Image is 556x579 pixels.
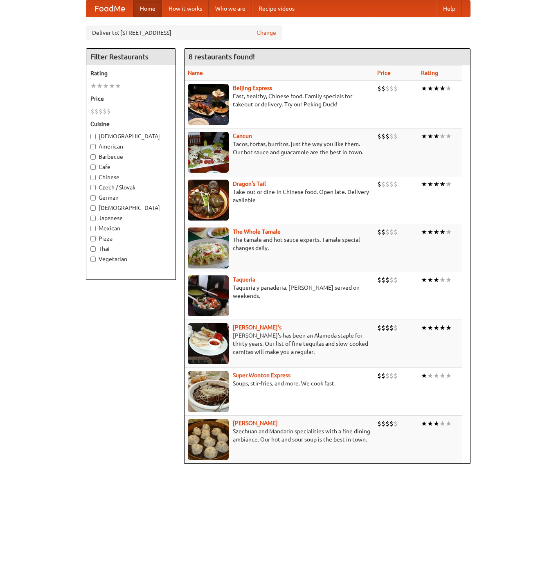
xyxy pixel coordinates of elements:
[188,132,229,173] img: cancun.jpg
[90,204,171,212] label: [DEMOGRAPHIC_DATA]
[90,142,171,151] label: American
[439,180,446,189] li: ★
[90,214,171,222] label: Japanese
[421,180,427,189] li: ★
[389,228,394,237] li: $
[233,420,278,426] a: [PERSON_NAME]
[377,228,381,237] li: $
[233,372,290,378] a: Super Wonton Express
[188,275,229,316] img: taqueria.jpg
[188,323,229,364] img: pedros.jpg
[90,216,96,221] input: Japanese
[233,276,255,283] a: Taqueria
[233,180,266,187] a: Dragon's Tail
[90,163,171,171] label: Cafe
[427,228,433,237] li: ★
[385,371,389,380] li: $
[446,132,452,141] li: ★
[385,323,389,332] li: $
[252,0,301,17] a: Recipe videos
[109,81,115,90] li: ★
[433,84,439,93] li: ★
[189,53,255,61] ng-pluralize: 8 restaurants found!
[433,323,439,332] li: ★
[394,275,398,284] li: $
[381,371,385,380] li: $
[385,275,389,284] li: $
[381,323,385,332] li: $
[389,180,394,189] li: $
[439,228,446,237] li: ★
[446,180,452,189] li: ★
[439,323,446,332] li: ★
[90,194,171,202] label: German
[233,133,252,139] a: Cancun
[381,419,385,428] li: $
[90,246,96,252] input: Thai
[421,371,427,380] li: ★
[437,0,462,17] a: Help
[188,427,371,444] p: Szechuan and Mandarin specialities with a fine dining ambiance. Our hot and sour soup is the best...
[394,180,398,189] li: $
[433,371,439,380] li: ★
[90,134,96,139] input: [DEMOGRAPHIC_DATA]
[90,144,96,149] input: American
[188,236,371,252] p: The tamale and hot sauce experts. Tamale special changes daily.
[389,132,394,141] li: $
[394,323,398,332] li: $
[188,180,229,221] img: dragon.jpg
[90,154,96,160] input: Barbecue
[377,132,381,141] li: $
[446,84,452,93] li: ★
[90,164,96,170] input: Cafe
[427,323,433,332] li: ★
[115,81,121,90] li: ★
[394,84,398,93] li: $
[421,228,427,237] li: ★
[433,228,439,237] li: ★
[433,419,439,428] li: ★
[439,84,446,93] li: ★
[188,419,229,460] img: shandong.jpg
[90,173,171,181] label: Chinese
[103,107,107,116] li: $
[233,85,272,91] b: Beijing Express
[90,183,171,191] label: Czech / Slovak
[377,70,391,76] a: Price
[446,371,452,380] li: ★
[389,323,394,332] li: $
[385,132,389,141] li: $
[389,371,394,380] li: $
[439,275,446,284] li: ★
[377,419,381,428] li: $
[233,324,281,331] b: [PERSON_NAME]'s
[377,323,381,332] li: $
[433,275,439,284] li: ★
[90,95,171,103] h5: Price
[103,81,109,90] li: ★
[381,132,385,141] li: $
[446,275,452,284] li: ★
[439,132,446,141] li: ★
[381,275,385,284] li: $
[394,228,398,237] li: $
[86,25,282,40] div: Deliver to: [STREET_ADDRESS]
[188,284,371,300] p: Taqueria y panaderia. [PERSON_NAME] served on weekends.
[385,180,389,189] li: $
[446,323,452,332] li: ★
[385,419,389,428] li: $
[90,195,96,201] input: German
[188,371,229,412] img: superwonton.jpg
[209,0,252,17] a: Who we are
[90,205,96,211] input: [DEMOGRAPHIC_DATA]
[385,228,389,237] li: $
[421,70,438,76] a: Rating
[188,379,371,388] p: Soups, stir-fries, and more. We cook fast.
[107,107,111,116] li: $
[427,132,433,141] li: ★
[90,107,95,116] li: $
